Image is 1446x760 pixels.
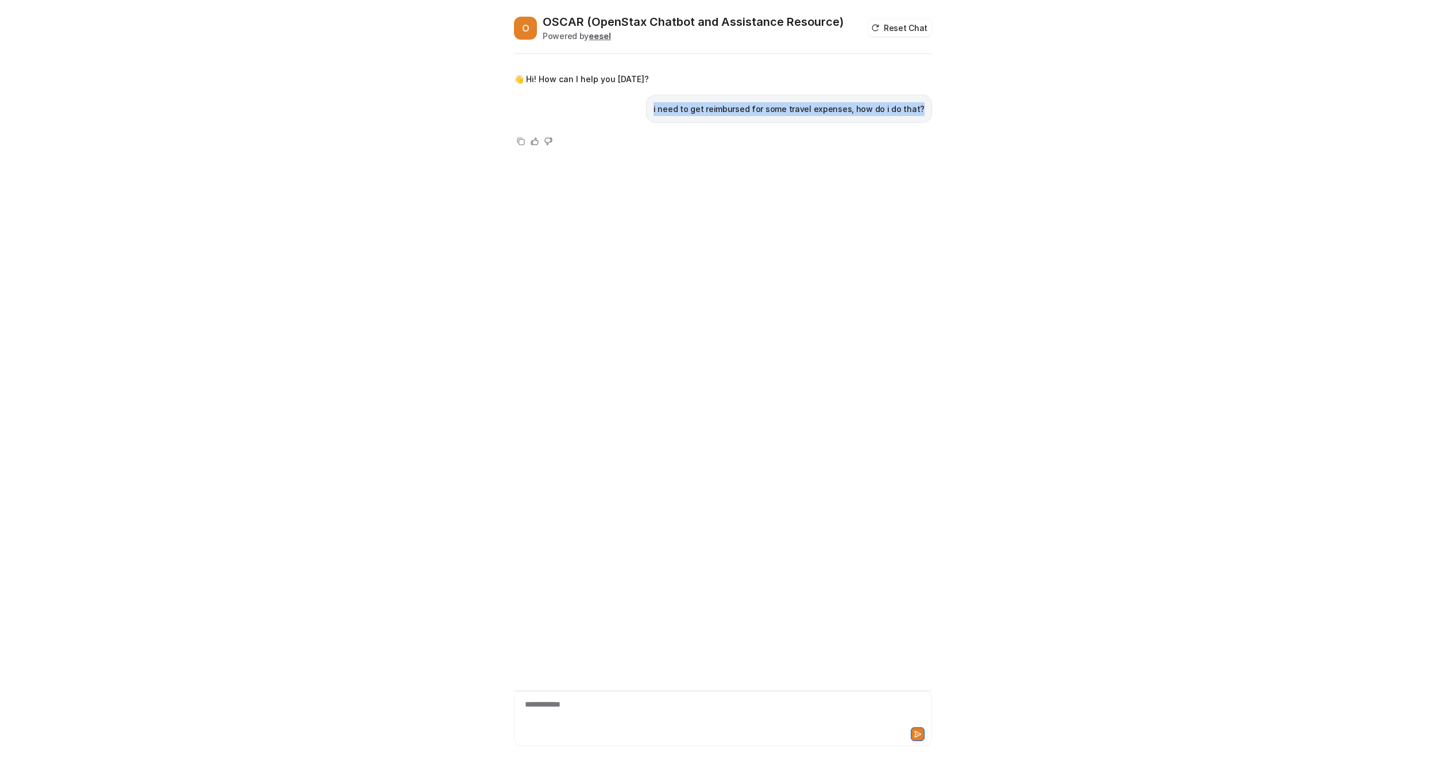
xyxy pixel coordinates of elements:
[543,30,844,42] div: Powered by
[589,31,611,41] b: eesel
[543,14,844,30] h2: OSCAR (OpenStax Chatbot and Assistance Resource)
[514,72,649,86] p: 👋 Hi! How can I help you [DATE]?
[514,17,537,40] span: O
[654,102,925,116] p: i need to get reimbursed for some travel expenses, how do i do that?
[868,20,932,36] button: Reset Chat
